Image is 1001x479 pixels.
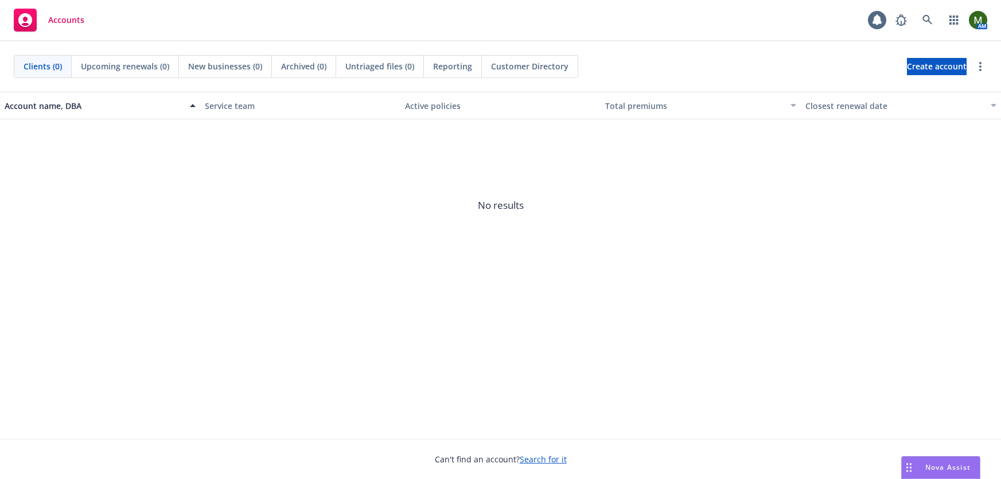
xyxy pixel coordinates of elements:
[81,60,169,72] span: Upcoming renewals (0)
[188,60,262,72] span: New businesses (0)
[281,60,326,72] span: Archived (0)
[24,60,62,72] span: Clients (0)
[805,100,984,112] div: Closest renewal date
[907,58,967,75] a: Create account
[205,100,396,112] div: Service team
[973,60,987,73] a: more
[5,100,183,112] div: Account name, DBA
[48,15,84,25] span: Accounts
[925,462,971,472] span: Nova Assist
[801,92,1001,119] button: Closest renewal date
[9,4,89,36] a: Accounts
[901,456,980,479] button: Nova Assist
[405,100,596,112] div: Active policies
[890,9,913,32] a: Report a Bug
[907,56,967,77] span: Create account
[942,9,965,32] a: Switch app
[435,453,567,465] span: Can't find an account?
[601,92,801,119] button: Total premiums
[345,60,414,72] span: Untriaged files (0)
[520,454,567,465] a: Search for it
[433,60,472,72] span: Reporting
[969,11,987,29] img: photo
[902,457,916,478] div: Drag to move
[200,92,400,119] button: Service team
[605,100,784,112] div: Total premiums
[400,92,601,119] button: Active policies
[916,9,939,32] a: Search
[491,60,568,72] span: Customer Directory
